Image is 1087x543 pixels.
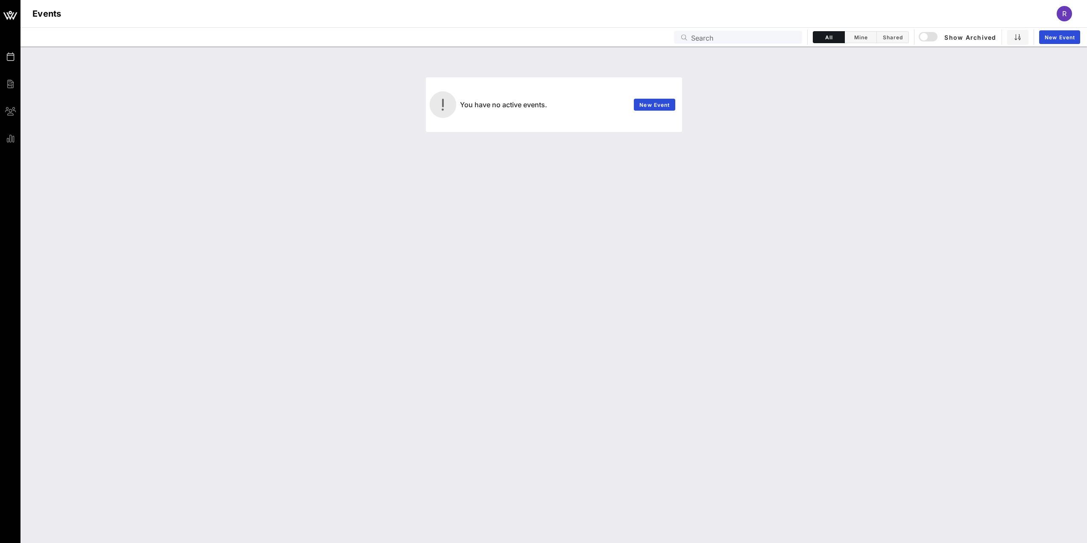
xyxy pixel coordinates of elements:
span: Show Archived [920,32,996,42]
button: All [813,31,845,43]
button: Show Archived [920,29,996,45]
button: Mine [845,31,877,43]
span: R [1062,9,1066,18]
span: Shared [882,34,903,41]
button: Shared [877,31,909,43]
h1: Events [32,7,62,21]
span: You have no active events. [460,100,547,109]
span: New Event [1044,34,1075,41]
div: R [1057,6,1072,21]
span: New Event [639,102,670,108]
span: Mine [850,34,871,41]
span: All [818,34,839,41]
a: New Event [634,99,675,111]
a: New Event [1039,30,1080,44]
